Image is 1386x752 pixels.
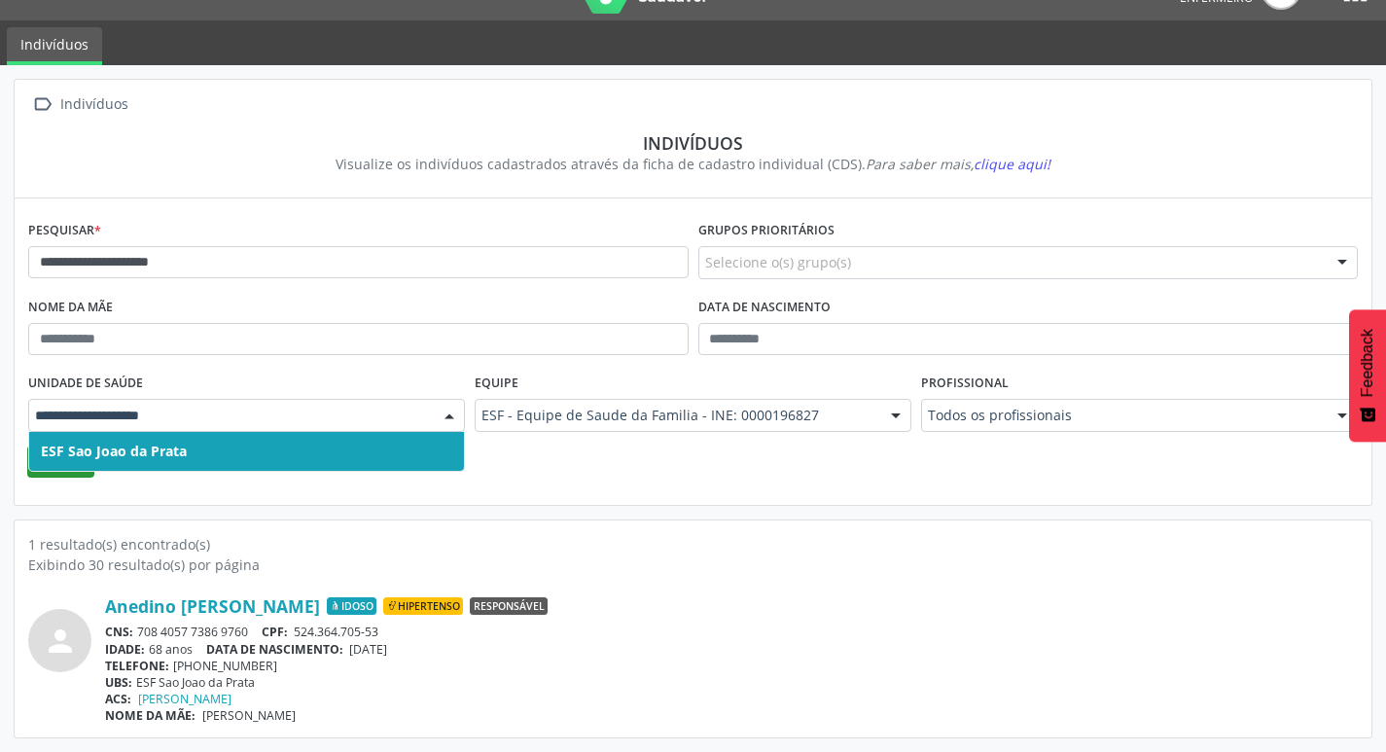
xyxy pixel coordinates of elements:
[27,446,94,479] button: Buscar
[105,707,195,724] span: NOME DA MÃE:
[105,674,1358,691] div: ESF Sao Joao da Prata
[42,154,1344,174] div: Visualize os indivíduos cadastrados através da ficha de cadastro individual (CDS).
[28,369,143,399] label: Unidade de saúde
[105,674,132,691] span: UBS:
[41,442,187,460] span: ESF Sao Joao da Prata
[43,624,78,659] i: person
[705,252,851,272] span: Selecione o(s) grupo(s)
[202,707,296,724] span: [PERSON_NAME]
[105,658,1358,674] div: [PHONE_NUMBER]
[105,641,1358,658] div: 68 anos
[327,597,376,615] span: Idoso
[105,624,1358,640] div: 708 4057 7386 9760
[866,155,1050,173] i: Para saber mais,
[105,641,145,658] span: IDADE:
[105,658,169,674] span: TELEFONE:
[294,624,378,640] span: 524.364.705-53
[105,595,320,617] a: Anedino [PERSON_NAME]
[28,293,113,323] label: Nome da mãe
[928,406,1318,425] span: Todos os profissionais
[698,216,835,246] label: Grupos prioritários
[7,27,102,65] a: Indivíduos
[383,597,463,615] span: Hipertenso
[921,369,1009,399] label: Profissional
[56,90,131,119] div: Indivíduos
[105,624,133,640] span: CNS:
[28,90,131,119] a:  Indivíduos
[349,641,387,658] span: [DATE]
[42,132,1344,154] div: Indivíduos
[1359,329,1376,397] span: Feedback
[481,406,871,425] span: ESF - Equipe de Saude da Familia - INE: 0000196827
[138,691,231,707] a: [PERSON_NAME]
[105,691,131,707] span: ACS:
[28,555,1358,575] div: Exibindo 30 resultado(s) por página
[475,369,518,399] label: Equipe
[1349,309,1386,442] button: Feedback - Mostrar pesquisa
[28,90,56,119] i: 
[262,624,288,640] span: CPF:
[470,597,548,615] span: Responsável
[698,293,831,323] label: Data de nascimento
[206,641,343,658] span: DATA DE NASCIMENTO:
[974,155,1050,173] span: clique aqui!
[28,216,101,246] label: Pesquisar
[28,534,1358,555] div: 1 resultado(s) encontrado(s)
